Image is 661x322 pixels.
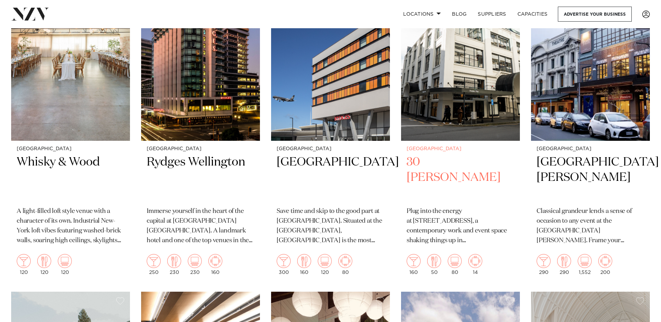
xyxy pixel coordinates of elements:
[17,146,124,152] small: [GEOGRAPHIC_DATA]
[17,207,124,246] p: A light-filled loft style venue with a character of its own. Industrial New-York loft vibes featu...
[557,254,571,275] div: 290
[208,254,222,275] div: 160
[537,154,644,201] h2: [GEOGRAPHIC_DATA][PERSON_NAME]
[277,254,291,268] img: cocktail.png
[578,254,592,268] img: theatre.png
[537,254,551,268] img: cocktail.png
[427,254,441,268] img: dining.png
[557,254,571,268] img: dining.png
[17,254,31,268] img: cocktail.png
[407,146,514,152] small: [GEOGRAPHIC_DATA]
[147,146,254,152] small: [GEOGRAPHIC_DATA]
[167,254,181,268] img: dining.png
[147,154,254,201] h2: Rydges Wellington
[147,207,254,246] p: Immerse yourself in the heart of the capital at [GEOGRAPHIC_DATA] [GEOGRAPHIC_DATA]. A landmark h...
[558,7,632,22] a: Advertise your business
[448,254,462,268] img: theatre.png
[147,254,161,268] img: cocktail.png
[407,254,421,268] img: cocktail.png
[427,254,441,275] div: 50
[598,254,612,268] img: meeting.png
[537,207,644,246] p: Classical grandeur lends a sense of occasion to any event at the [GEOGRAPHIC_DATA][PERSON_NAME]. ...
[188,254,202,268] img: theatre.png
[37,254,51,275] div: 120
[277,146,384,152] small: [GEOGRAPHIC_DATA]
[58,254,72,275] div: 120
[537,146,644,152] small: [GEOGRAPHIC_DATA]
[277,207,384,246] p: Save time and skip to the good part at [GEOGRAPHIC_DATA]. Situated at the [GEOGRAPHIC_DATA], [GEO...
[167,254,181,275] div: 230
[338,254,352,275] div: 80
[448,254,462,275] div: 80
[147,254,161,275] div: 250
[277,154,384,201] h2: [GEOGRAPHIC_DATA]
[398,7,446,22] a: Locations
[208,254,222,268] img: meeting.png
[188,254,202,275] div: 230
[318,254,332,275] div: 120
[468,254,482,268] img: meeting.png
[17,154,124,201] h2: Whisky & Wood
[297,254,311,275] div: 160
[297,254,311,268] img: dining.png
[277,254,291,275] div: 300
[472,7,512,22] a: SUPPLIERS
[446,7,472,22] a: BLOG
[512,7,553,22] a: Capacities
[58,254,72,268] img: theatre.png
[407,154,514,201] h2: 30 [PERSON_NAME]
[407,254,421,275] div: 160
[598,254,612,275] div: 200
[318,254,332,268] img: theatre.png
[17,254,31,275] div: 120
[11,8,49,20] img: nzv-logo.png
[407,207,514,246] p: Plug into the energy at [STREET_ADDRESS], a contemporary work and event space shaking things up i...
[537,254,551,275] div: 290
[37,254,51,268] img: dining.png
[338,254,352,268] img: meeting.png
[468,254,482,275] div: 14
[578,254,592,275] div: 1,552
